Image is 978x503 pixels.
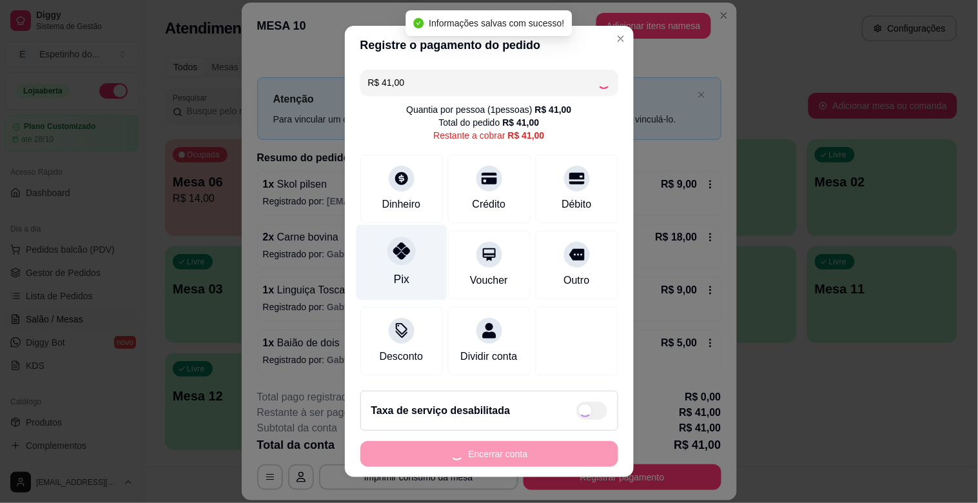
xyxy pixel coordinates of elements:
[393,271,409,288] div: Pix
[563,273,589,288] div: Outro
[473,197,506,212] div: Crédito
[470,273,508,288] div: Voucher
[413,18,424,28] span: check-circle
[371,403,511,419] h2: Taxa de serviço desabilitada
[433,129,544,142] div: Restante a cobrar
[535,103,572,116] div: R$ 41,00
[382,197,421,212] div: Dinheiro
[345,26,634,64] header: Registre o pagamento do pedido
[368,70,598,95] input: Ex.: hambúrguer de cordeiro
[508,129,545,142] div: R$ 41,00
[562,197,591,212] div: Débito
[406,103,571,116] div: Quantia por pessoa ( 1 pessoas)
[611,28,631,49] button: Close
[503,116,540,129] div: R$ 41,00
[380,349,424,364] div: Desconto
[598,76,611,89] div: Loading
[439,116,540,129] div: Total do pedido
[460,349,517,364] div: Dividir conta
[429,18,564,28] span: Informações salvas com sucesso!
